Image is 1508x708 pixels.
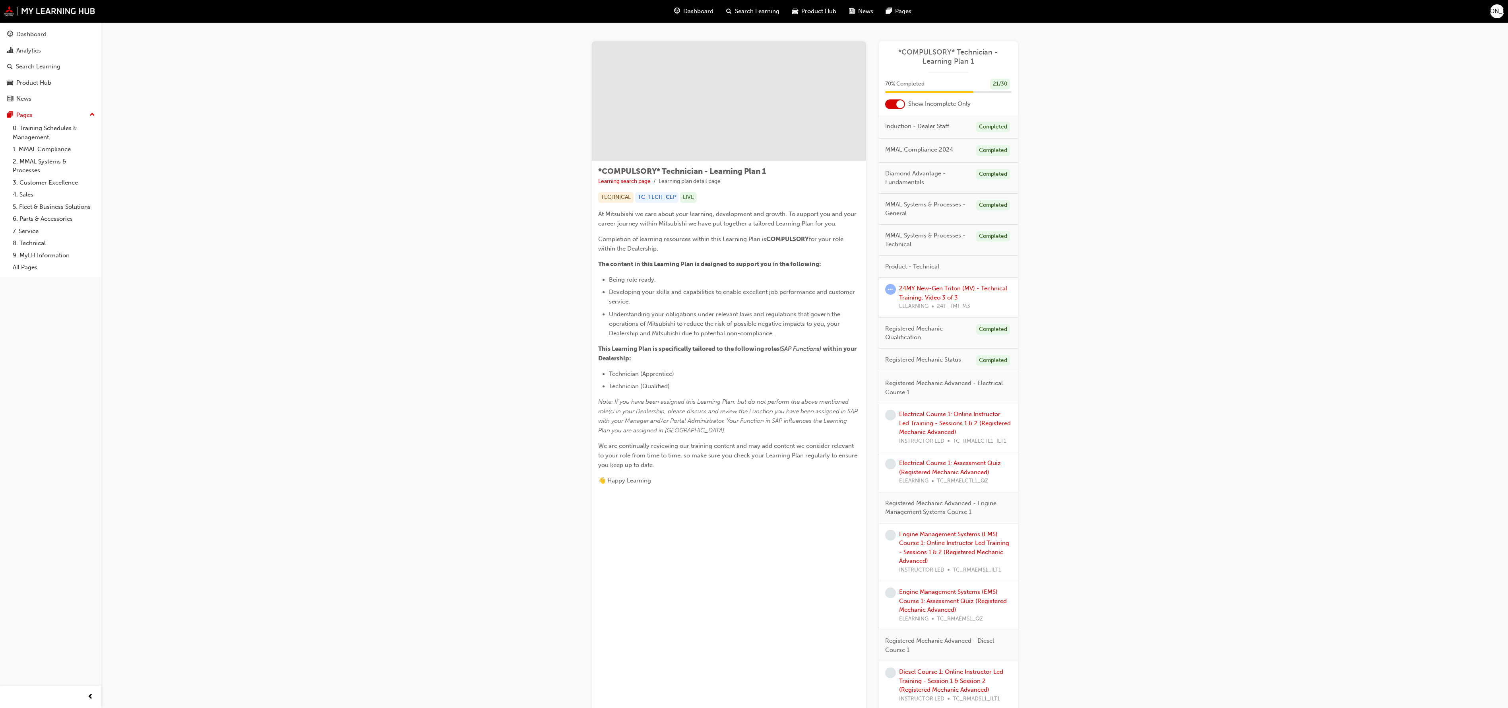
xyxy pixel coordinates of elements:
span: Product Hub [801,7,836,16]
span: Understanding your obligations under relevant laws and regulations that govern the operations of ... [609,311,842,337]
div: Completed [976,122,1010,132]
a: 9. MyLH Information [10,249,98,262]
span: news-icon [849,6,855,16]
a: 0. Training Schedules & Management [10,122,98,143]
div: Pages [16,111,33,120]
span: for your role within the Dealership. [598,235,845,252]
span: Registered Mechanic Advanced - Engine Management Systems Course 1 [885,499,1005,517]
span: This Learning Plan is specifically tailored to the following roles [598,345,779,352]
span: We are continually reviewing our training content and may add content we consider relevant to you... [598,442,859,469]
span: Show Incomplete Only [908,99,971,109]
span: learningRecordVerb_NONE-icon [885,530,896,541]
span: pages-icon [886,6,892,16]
a: Electrical Course 1: Assessment Quiz (Registered Mechanic Advanced) [899,459,1001,476]
a: Engine Management Systems (EMS) Course 1: Online Instructor Led Training - Sessions 1 & 2 (Regist... [899,531,1009,565]
a: search-iconSearch Learning [720,3,786,19]
span: *COMPULSORY* Technician - Learning Plan 1 [598,167,766,176]
div: Completed [976,324,1010,335]
button: Pages [3,108,98,123]
img: mmal [4,6,95,16]
a: 2. MMAL Systems & Processes [10,156,98,177]
span: Induction - Dealer Staff [885,122,949,131]
span: Search Learning [735,7,779,16]
div: Search Learning [16,62,60,71]
span: pages-icon [7,112,13,119]
a: Product Hub [3,76,98,90]
a: Electrical Course 1: Online Instructor Led Training - Sessions 1 & 2 (Registered Mechanic Advanced) [899,410,1011,436]
a: guage-iconDashboard [668,3,720,19]
span: guage-icon [674,6,680,16]
span: search-icon [726,6,732,16]
a: 7. Service [10,225,98,237]
button: [PERSON_NAME] [1490,4,1504,18]
span: TC_RMAEMS1_ILT1 [953,566,1001,575]
span: Pages [895,7,911,16]
div: Completed [976,169,1010,180]
span: Registered Mechanic Advanced - Electrical Course 1 [885,379,1005,397]
div: Dashboard [16,30,47,39]
span: MMAL Systems & Processes - Technical [885,231,970,249]
a: Dashboard [3,27,98,42]
span: TC_RMAELCTL1_QZ [937,477,988,486]
span: TC_RMAEMS1_QZ [937,615,983,624]
span: 👋 Happy Learning [598,477,651,484]
a: Diesel Course 1: Online Instructor Led Training - Session 1 & Session 2 (Registered Mechanic Adva... [899,668,1003,693]
span: guage-icon [7,31,13,38]
span: ELEARNING [899,302,928,311]
a: 5. Fleet & Business Solutions [10,201,98,213]
a: Analytics [3,43,98,58]
span: Registered Mechanic Qualification [885,324,970,342]
div: Completed [976,145,1010,156]
span: learningRecordVerb_NONE-icon [885,667,896,678]
span: TC_RMAELCTL1_ILT1 [953,437,1006,446]
div: TC_TECH_CLP [635,192,678,203]
span: Technician (Qualified) [609,383,670,390]
span: learningRecordVerb_NONE-icon [885,587,896,598]
span: Being role ready. [609,276,656,283]
a: 4. Sales [10,189,98,201]
span: Product - Technical [885,262,939,271]
span: Note: If you have been assigned this Learning Plan, but do not perform the above mentioned role(s... [598,398,859,434]
a: news-iconNews [843,3,880,19]
span: Registered Mechanic Status [885,355,961,364]
a: pages-iconPages [880,3,918,19]
a: All Pages [10,261,98,274]
span: ELEARNING [899,615,928,624]
a: 24MY New-Gen Triton (MV) - Technical Training: Video 3 of 3 [899,285,1007,301]
span: Developing your skills and capabilities to enable excellent job performance and customer service. [609,288,857,305]
a: Engine Management Systems (EMS) Course 1: Assessment Quiz (Registered Mechanic Advanced) [899,588,1007,613]
div: 21 / 30 [990,79,1010,89]
div: News [16,94,31,103]
span: 24T_TMI_M3 [937,302,970,311]
div: Completed [976,200,1010,211]
span: learningRecordVerb_ATTEMPT-icon [885,284,896,295]
span: Completion of learning resources within this Learning Plan is [598,235,766,243]
li: Learning plan detail page [659,177,721,186]
span: Registered Mechanic Advanced - Diesel Course 1 [885,636,1005,654]
span: INSTRUCTOR LED [899,437,944,446]
span: TC_RMADSL1_ILT1 [953,694,1000,704]
span: Dashboard [683,7,713,16]
span: 70 % Completed [885,80,925,89]
span: prev-icon [87,692,93,702]
a: Learning search page [598,178,651,185]
span: learningRecordVerb_NONE-icon [885,410,896,420]
a: *COMPULSORY* Technician - Learning Plan 1 [885,48,1012,66]
a: car-iconProduct Hub [786,3,843,19]
div: LIVE [680,192,697,203]
span: car-icon [792,6,798,16]
span: news-icon [7,95,13,103]
span: MMAL Compliance 2024 [885,145,953,154]
a: 1. MMAL Compliance [10,143,98,156]
a: 8. Technical [10,237,98,249]
div: TECHNICAL [598,192,634,203]
span: News [858,7,873,16]
span: ELEARNING [899,477,928,486]
div: Analytics [16,46,41,55]
div: Completed [976,355,1010,366]
span: INSTRUCTOR LED [899,694,944,704]
span: within your Dealership: [598,345,858,362]
span: up-icon [89,110,95,120]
